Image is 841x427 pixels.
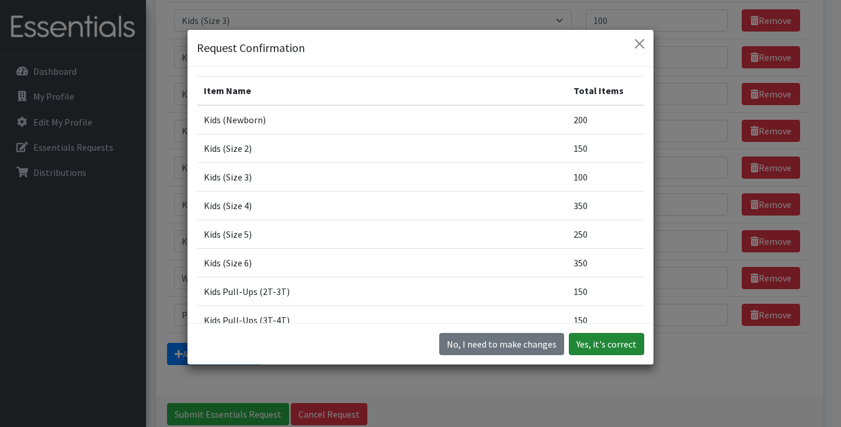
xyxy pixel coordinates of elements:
td: Kids (Size 2) [197,134,567,163]
button: Close [630,34,649,53]
td: 350 [567,192,644,220]
button: No I need to make changes [439,333,564,355]
td: Kids (Size 5) [197,220,567,249]
td: 150 [567,277,644,306]
td: 350 [567,249,644,277]
td: 150 [567,306,644,335]
th: Item Name [197,77,567,106]
h5: Request Confirmation [197,39,305,57]
td: Kids (Size 3) [197,163,567,192]
button: Yes, it's correct [569,333,644,355]
td: 200 [567,105,644,134]
td: 100 [567,163,644,192]
td: Kids Pull-Ups (2T-3T) [197,277,567,306]
td: 250 [567,220,644,249]
th: Total Items [567,77,644,106]
td: Kids (Size 6) [197,249,567,277]
td: Kids (Size 4) [197,192,567,220]
td: Kids (Newborn) [197,105,567,134]
td: 150 [567,134,644,163]
td: Kids Pull-Ups (3T-4T) [197,306,567,335]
